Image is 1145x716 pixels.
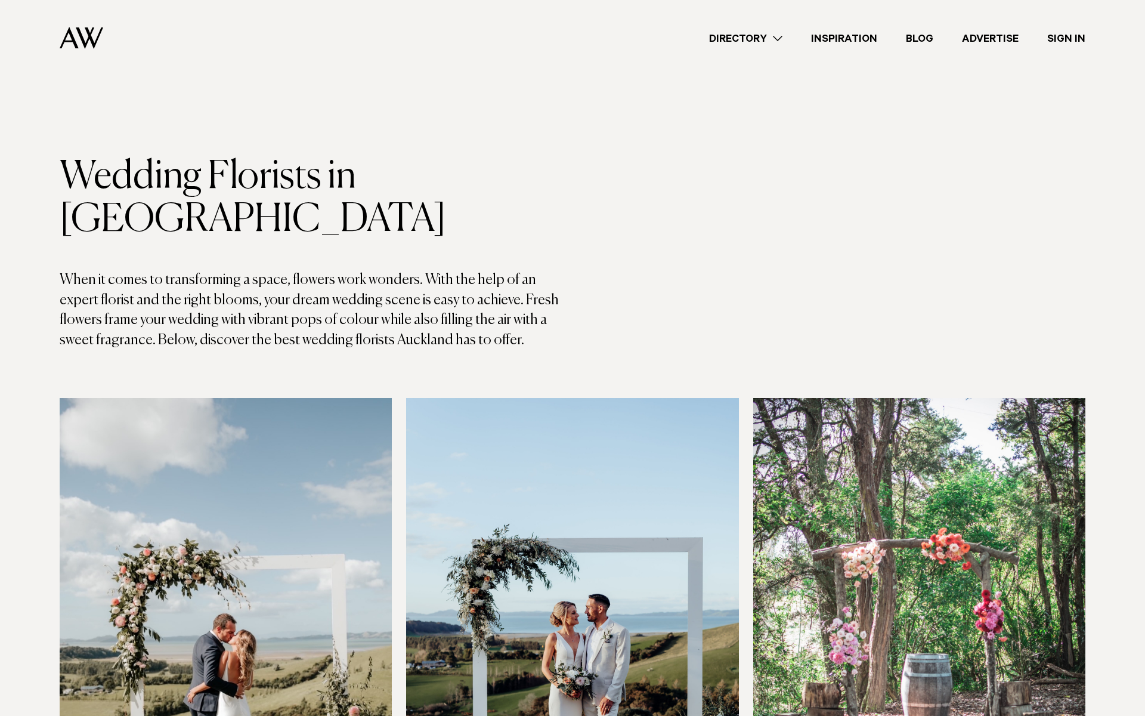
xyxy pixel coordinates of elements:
a: Sign In [1033,30,1100,47]
a: Inspiration [797,30,892,47]
a: Directory [695,30,797,47]
a: Blog [892,30,948,47]
img: Auckland Weddings Logo [60,27,103,49]
h1: Wedding Florists in [GEOGRAPHIC_DATA] [60,156,572,242]
p: When it comes to transforming a space, flowers work wonders. With the help of an expert florist a... [60,270,572,350]
a: Advertise [948,30,1033,47]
